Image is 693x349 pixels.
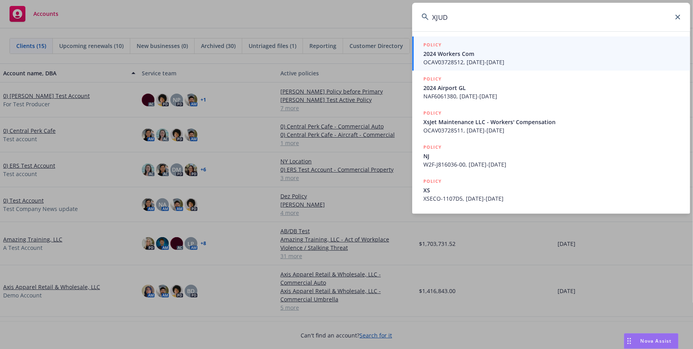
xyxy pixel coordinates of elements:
[423,84,681,92] span: 2024 Airport GL
[423,109,442,117] h5: POLICY
[423,194,681,203] span: XSECO-1107D5, [DATE]-[DATE]
[624,333,679,349] button: Nova Assist
[412,3,690,31] input: Search...
[423,186,681,194] span: XS
[423,58,681,66] span: OCAV03728512, [DATE]-[DATE]
[423,143,442,151] h5: POLICY
[423,152,681,160] span: NJ
[624,334,634,349] div: Drag to move
[423,75,442,83] h5: POLICY
[423,118,681,126] span: XsJet Maintenance LLC - Workers' Compensation
[423,92,681,100] span: NAF6061380, [DATE]-[DATE]
[423,126,681,134] span: OCAV03728511, [DATE]-[DATE]
[412,105,690,139] a: POLICYXsJet Maintenance LLC - Workers' CompensationOCAV03728511, [DATE]-[DATE]
[423,177,442,185] h5: POLICY
[423,160,681,169] span: W2F-J816036-00, [DATE]-[DATE]
[412,71,690,105] a: POLICY2024 Airport GLNAF6061380, [DATE]-[DATE]
[423,50,681,58] span: 2024 Workers Com
[412,173,690,207] a: POLICYXSXSECO-1107D5, [DATE]-[DATE]
[412,36,690,71] a: POLICY2024 Workers ComOCAV03728512, [DATE]-[DATE]
[423,41,442,49] h5: POLICY
[412,139,690,173] a: POLICYNJW2F-J816036-00, [DATE]-[DATE]
[641,337,672,344] span: Nova Assist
